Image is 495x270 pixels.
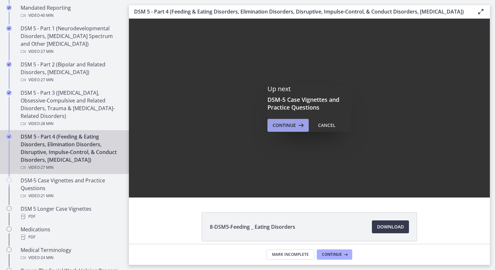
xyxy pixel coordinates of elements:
[21,48,121,55] div: Video
[21,164,121,171] div: Video
[21,233,121,241] div: PDF
[21,254,121,262] div: Video
[21,12,121,19] div: Video
[372,220,409,233] a: Download
[21,192,121,200] div: Video
[21,4,121,19] div: Mandated Reporting
[40,12,53,19] span: · 40 min
[6,5,12,10] i: Completed
[6,134,12,139] i: Completed
[21,177,121,200] div: DSM-5 Case Vignettes and Practice Questions
[40,192,53,200] span: · 21 min
[21,120,121,128] div: Video
[134,8,467,15] h3: DSM 5 - Part 4 (Feeding & Eating Disorders, Elimination Disorders, Disruptive, Impulse-Control, &...
[272,252,309,257] span: Mark Incomplete
[273,121,296,129] span: Continue
[313,119,341,132] button: Cancel
[377,223,404,231] span: Download
[267,249,314,260] button: Mark Incomplete
[6,62,12,67] i: Completed
[6,26,12,31] i: Completed
[21,246,121,262] div: Medical Terminology
[210,223,295,231] span: 8-DSM5-Feeding _ Eating Disorders
[21,133,121,171] div: DSM 5 - Part 4 (Feeding & Eating Disorders, Elimination Disorders, Disruptive, Impulse-Control, &...
[40,48,53,55] span: · 27 min
[21,205,121,220] div: DSM 5 Longer Case Vignettes
[267,96,351,111] h3: DSM-5 Case Vignettes and Practice Questions
[21,61,121,84] div: DSM 5 - Part 2 (Bipolar and Related Disorders, [MEDICAL_DATA])
[21,226,121,241] div: Medications
[40,76,53,84] span: · 27 min
[40,120,53,128] span: · 28 min
[21,76,121,84] div: Video
[267,119,309,132] button: Continue
[318,121,335,129] div: Cancel
[21,213,121,220] div: PDF
[267,85,351,93] p: Up next
[6,90,12,95] i: Completed
[322,252,342,257] span: Continue
[317,249,352,260] button: Continue
[40,254,53,262] span: · 24 min
[40,164,53,171] span: · 27 min
[21,89,121,128] div: DSM 5 - Part 3 ([MEDICAL_DATA], Obsessive-Compulsive and Related Disorders, Trauma & [MEDICAL_DAT...
[21,24,121,55] div: DSM 5 - Part 1 (Neurodevelopmental Disorders, [MEDICAL_DATA] Spectrum and Other [MEDICAL_DATA])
